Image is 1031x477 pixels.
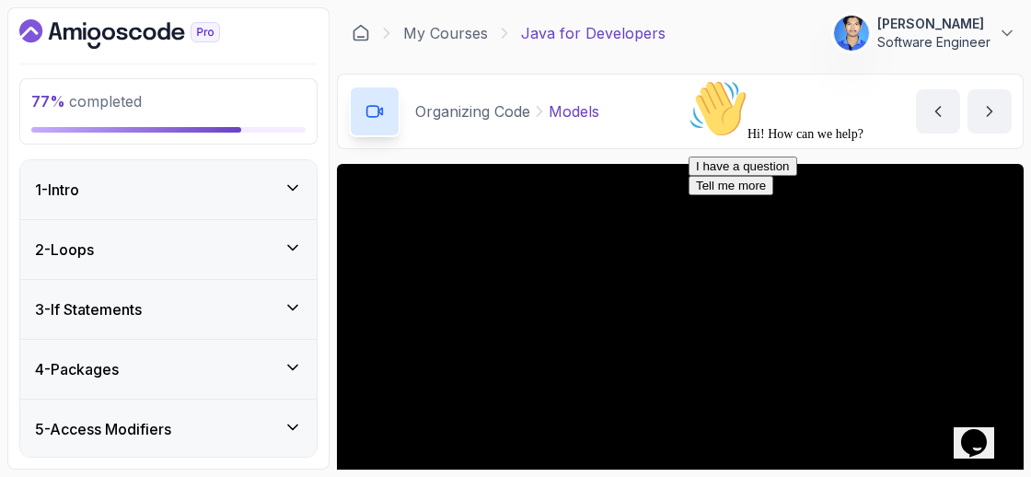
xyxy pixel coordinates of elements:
h3: 4 - Packages [35,358,119,380]
h3: 1 - Intro [35,179,79,201]
button: Tell me more [7,104,92,123]
span: Hi! How can we help? [7,55,182,69]
p: [PERSON_NAME] [877,15,990,33]
button: I have a question [7,85,116,104]
img: user profile image [834,16,869,51]
p: Organizing Code [415,100,530,122]
iframe: chat widget [954,403,1013,459]
p: Models [549,100,599,122]
a: My Courses [403,22,488,44]
p: Java for Developers [521,22,666,44]
h3: 2 - Loops [35,238,94,261]
img: :wave: [7,7,66,66]
p: Software Engineer [877,33,990,52]
span: 77 % [31,92,65,111]
div: 👋Hi! How can we help?I have a questionTell me more [7,7,339,123]
iframe: chat widget [681,72,1013,394]
a: Dashboard [19,19,262,49]
button: 1-Intro [20,160,317,219]
span: completed [31,92,142,111]
button: 2-Loops [20,220,317,279]
button: user profile image[PERSON_NAME]Software Engineer [833,15,1016,52]
button: 3-If Statements [20,280,317,339]
h3: 3 - If Statements [35,298,142,320]
button: 5-Access Modifiers [20,400,317,459]
a: Dashboard [352,24,370,42]
h3: 5 - Access Modifiers [35,418,171,440]
button: 4-Packages [20,340,317,399]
